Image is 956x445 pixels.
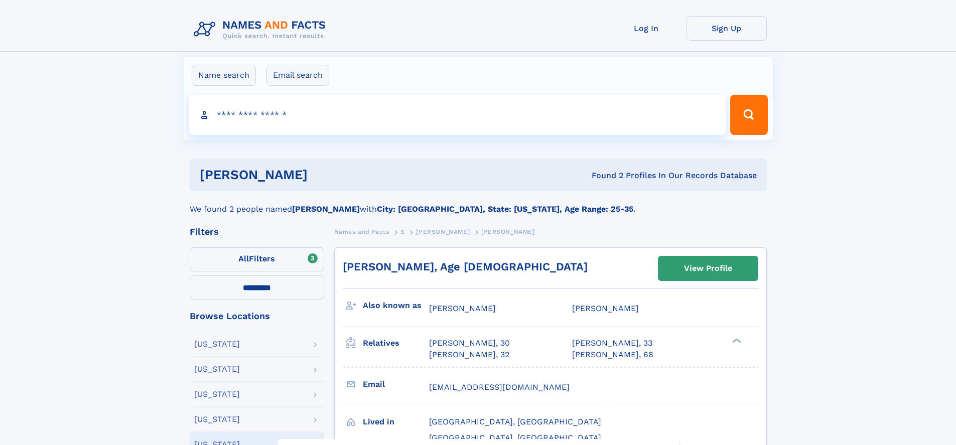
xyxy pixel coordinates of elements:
[363,413,429,430] h3: Lived in
[572,338,652,349] a: [PERSON_NAME], 33
[200,169,450,181] h1: [PERSON_NAME]
[730,95,767,135] button: Search Button
[429,304,496,313] span: [PERSON_NAME]
[334,225,389,238] a: Names and Facts
[429,433,601,442] span: [GEOGRAPHIC_DATA], [GEOGRAPHIC_DATA]
[730,338,742,344] div: ❯
[190,312,324,321] div: Browse Locations
[429,417,601,426] span: [GEOGRAPHIC_DATA], [GEOGRAPHIC_DATA]
[194,365,240,373] div: [US_STATE]
[429,338,510,349] a: [PERSON_NAME], 30
[363,297,429,314] h3: Also known as
[194,390,240,398] div: [US_STATE]
[658,256,758,280] a: View Profile
[606,16,687,41] a: Log In
[190,191,767,215] div: We found 2 people named with .
[377,204,633,214] b: City: [GEOGRAPHIC_DATA], State: [US_STATE], Age Range: 25-35
[194,340,240,348] div: [US_STATE]
[238,254,249,263] span: All
[190,227,324,236] div: Filters
[450,170,757,181] div: Found 2 Profiles In Our Records Database
[190,16,334,43] img: Logo Names and Facts
[192,65,256,86] label: Name search
[292,204,360,214] b: [PERSON_NAME]
[363,376,429,393] h3: Email
[429,382,570,392] span: [EMAIL_ADDRESS][DOMAIN_NAME]
[481,228,535,235] span: [PERSON_NAME]
[572,304,639,313] span: [PERSON_NAME]
[266,65,329,86] label: Email search
[190,247,324,271] label: Filters
[416,225,470,238] a: [PERSON_NAME]
[687,16,767,41] a: Sign Up
[343,260,588,273] a: [PERSON_NAME], Age [DEMOGRAPHIC_DATA]
[416,228,470,235] span: [PERSON_NAME]
[572,349,653,360] a: [PERSON_NAME], 68
[189,95,726,135] input: search input
[400,225,405,238] a: S
[400,228,405,235] span: S
[684,257,732,280] div: View Profile
[194,415,240,423] div: [US_STATE]
[363,335,429,352] h3: Relatives
[429,349,509,360] a: [PERSON_NAME], 32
